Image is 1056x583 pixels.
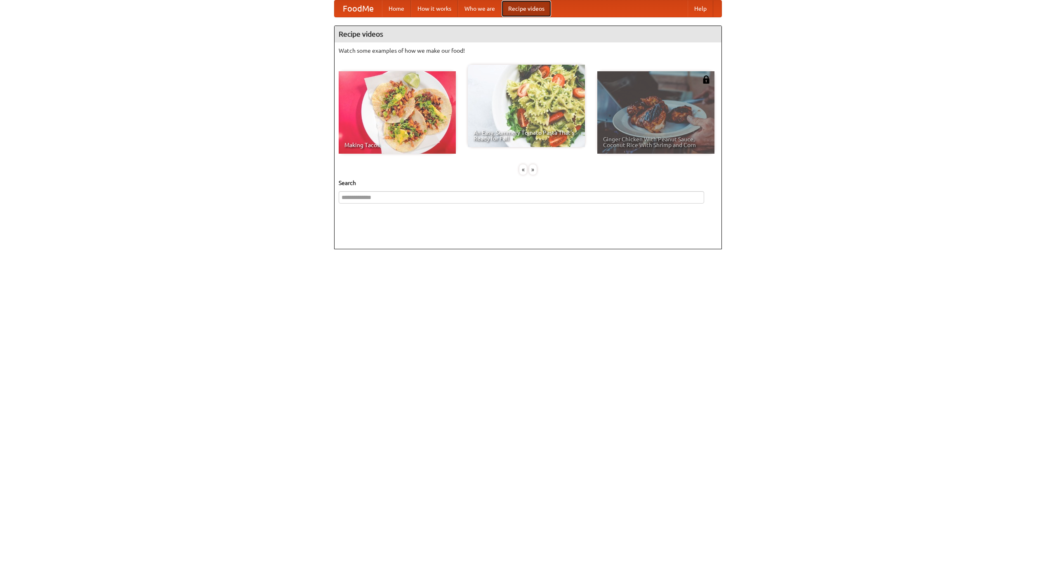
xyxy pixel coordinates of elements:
span: Making Tacos [344,142,450,148]
img: 483408.png [702,75,710,84]
a: Recipe videos [502,0,551,17]
a: Help [688,0,713,17]
div: « [519,164,527,175]
h4: Recipe videos [335,26,721,42]
div: » [529,164,537,175]
a: How it works [411,0,458,17]
h5: Search [339,179,717,187]
span: An Easy, Summery Tomato Pasta That's Ready for Fall [474,130,579,141]
a: Making Tacos [339,71,456,154]
a: Home [382,0,411,17]
a: An Easy, Summery Tomato Pasta That's Ready for Fall [468,65,585,147]
a: FoodMe [335,0,382,17]
p: Watch some examples of how we make our food! [339,47,717,55]
a: Who we are [458,0,502,17]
